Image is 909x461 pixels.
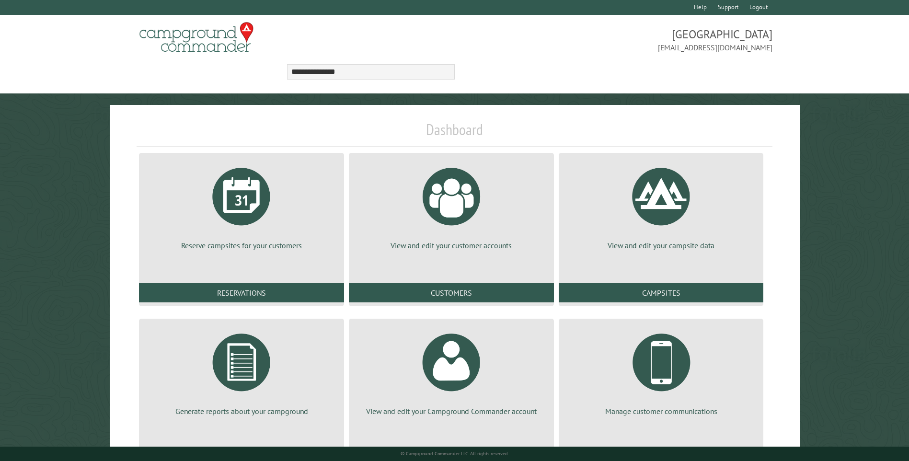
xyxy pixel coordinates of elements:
[137,19,256,56] img: Campground Commander
[360,161,542,251] a: View and edit your customer accounts
[570,240,752,251] p: View and edit your campsite data
[360,326,542,416] a: View and edit your Campground Commander account
[150,326,333,416] a: Generate reports about your campground
[455,26,772,53] span: [GEOGRAPHIC_DATA] [EMAIL_ADDRESS][DOMAIN_NAME]
[401,450,509,457] small: © Campground Commander LLC. All rights reserved.
[137,120,772,147] h1: Dashboard
[150,406,333,416] p: Generate reports about your campground
[150,161,333,251] a: Reserve campsites for your customers
[150,240,333,251] p: Reserve campsites for your customers
[559,283,764,302] a: Campsites
[570,161,752,251] a: View and edit your campsite data
[349,283,554,302] a: Customers
[139,283,344,302] a: Reservations
[570,326,752,416] a: Manage customer communications
[360,240,542,251] p: View and edit your customer accounts
[360,406,542,416] p: View and edit your Campground Commander account
[570,406,752,416] p: Manage customer communications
